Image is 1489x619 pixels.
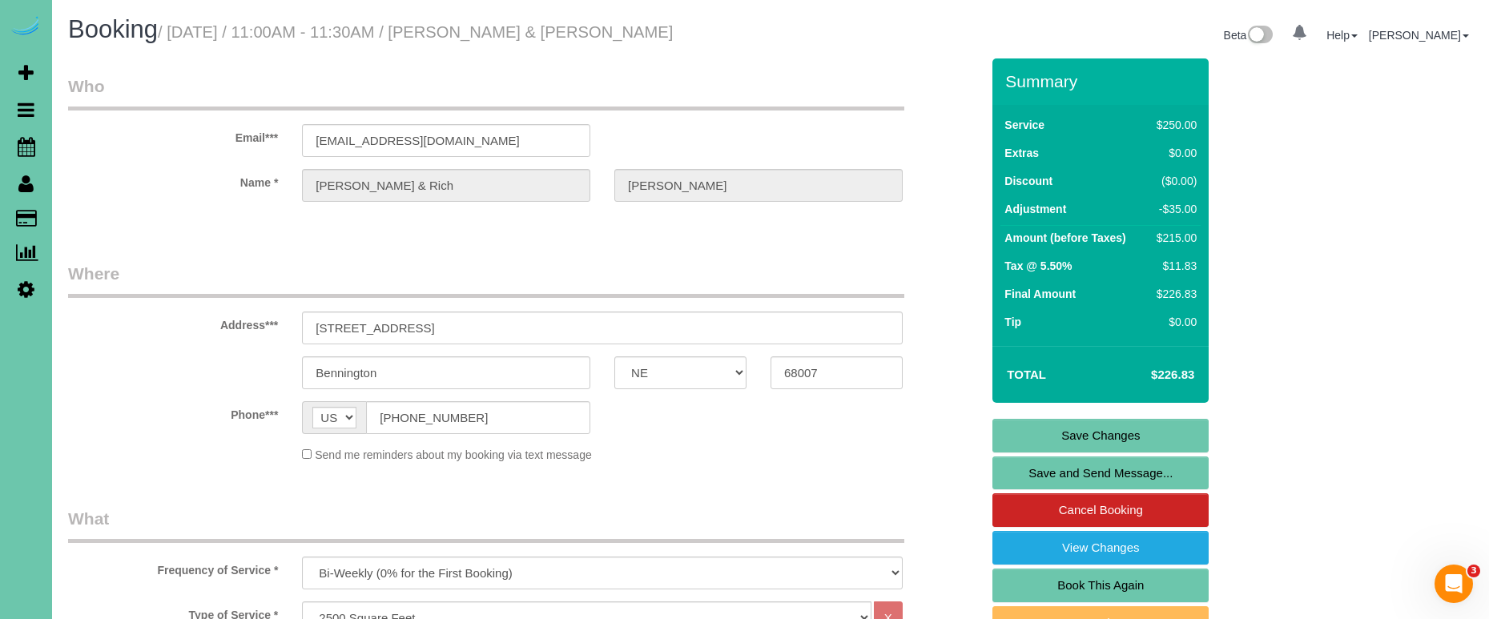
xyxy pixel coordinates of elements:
[1005,72,1201,90] h3: Summary
[1435,565,1473,603] iframe: Intercom live chat
[1150,230,1197,246] div: $215.00
[56,169,290,191] label: Name *
[68,507,904,543] legend: What
[1004,258,1072,274] label: Tax @ 5.50%
[1369,29,1469,42] a: [PERSON_NAME]
[68,74,904,111] legend: Who
[1150,145,1197,161] div: $0.00
[158,23,673,41] small: / [DATE] / 11:00AM - 11:30AM / [PERSON_NAME] & [PERSON_NAME]
[10,16,42,38] img: Automaid Logo
[1326,29,1358,42] a: Help
[992,456,1209,490] a: Save and Send Message...
[1004,314,1021,330] label: Tip
[68,262,904,298] legend: Where
[1150,173,1197,189] div: ($0.00)
[992,569,1209,602] a: Book This Again
[992,419,1209,452] a: Save Changes
[1150,286,1197,302] div: $226.83
[1150,314,1197,330] div: $0.00
[1004,145,1039,161] label: Extras
[315,448,592,461] span: Send me reminders about my booking via text message
[1004,230,1125,246] label: Amount (before Taxes)
[1007,368,1046,381] strong: Total
[992,493,1209,527] a: Cancel Booking
[68,15,158,43] span: Booking
[1224,29,1274,42] a: Beta
[1004,201,1066,217] label: Adjustment
[1467,565,1480,577] span: 3
[1150,201,1197,217] div: -$35.00
[1246,26,1273,46] img: New interface
[1150,117,1197,133] div: $250.00
[1004,117,1044,133] label: Service
[1004,286,1076,302] label: Final Amount
[992,531,1209,565] a: View Changes
[56,557,290,578] label: Frequency of Service *
[1150,258,1197,274] div: $11.83
[1004,173,1052,189] label: Discount
[1103,368,1194,382] h4: $226.83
